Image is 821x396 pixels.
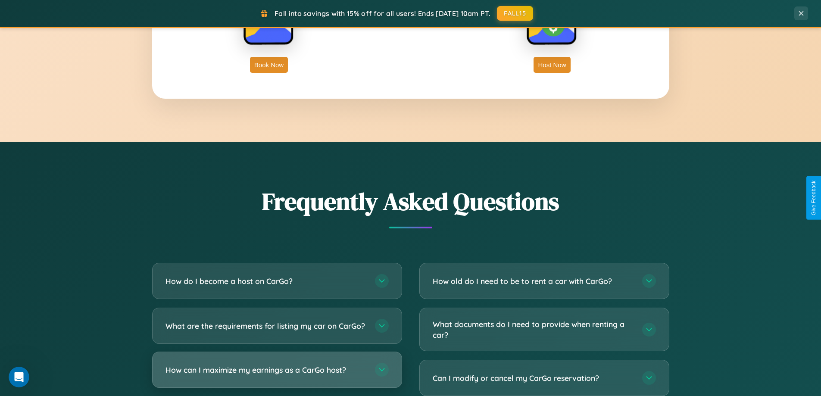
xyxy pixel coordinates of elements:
button: FALL15 [497,6,533,21]
h3: What documents do I need to provide when renting a car? [433,319,634,340]
h3: How old do I need to be to rent a car with CarGo? [433,276,634,287]
span: Fall into savings with 15% off for all users! Ends [DATE] 10am PT. [275,9,490,18]
h3: How do I become a host on CarGo? [165,276,366,287]
button: Host Now [534,57,570,73]
div: Give Feedback [811,181,817,215]
button: Book Now [250,57,288,73]
h2: Frequently Asked Questions [152,185,669,218]
iframe: Intercom live chat [9,367,29,387]
h3: Can I modify or cancel my CarGo reservation? [433,373,634,384]
h3: What are the requirements for listing my car on CarGo? [165,321,366,331]
h3: How can I maximize my earnings as a CarGo host? [165,365,366,375]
